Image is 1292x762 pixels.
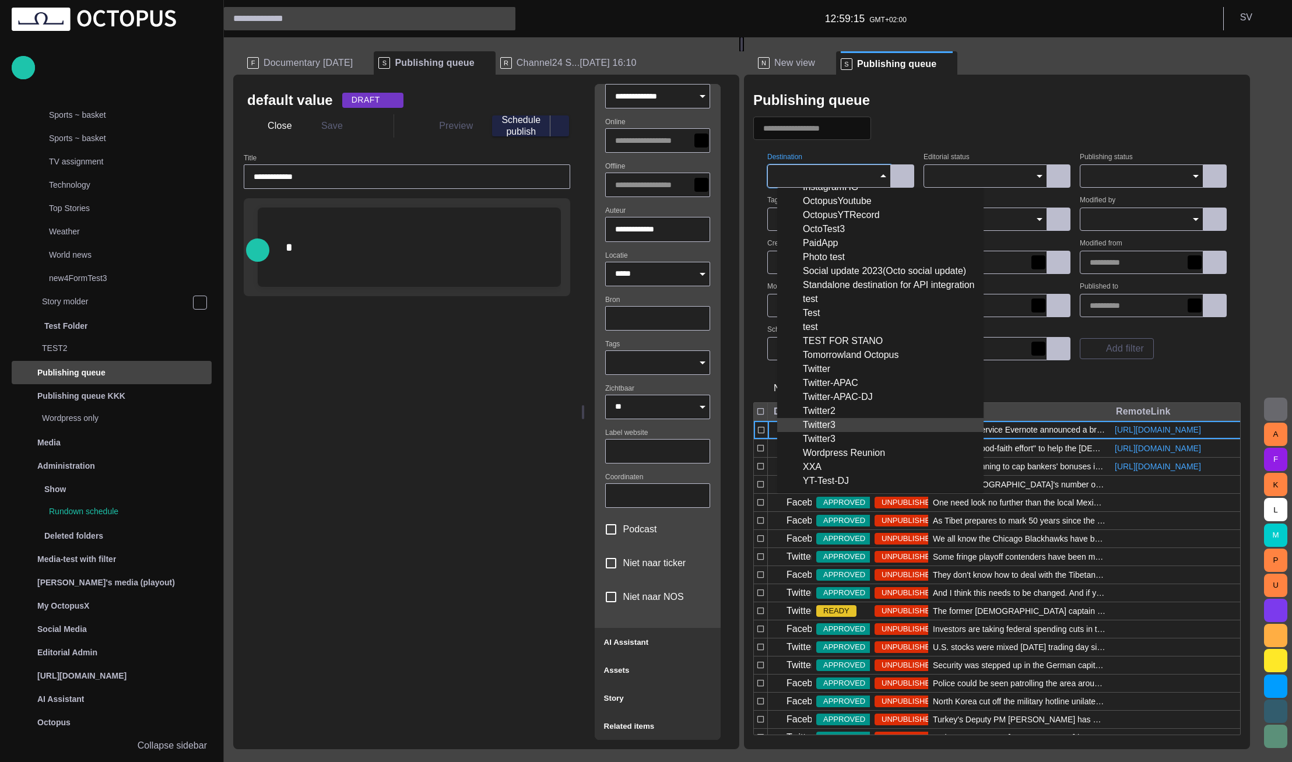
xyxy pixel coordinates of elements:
[37,437,61,448] p: Media
[44,483,66,495] p: Show
[787,586,814,600] p: Twitter
[787,514,827,528] p: Facebook
[244,153,257,163] label: Title
[787,694,827,708] p: Facebook
[933,497,1105,508] span: One need look no further than the local Mexican stand to find a soggy taco or the corner delivery...
[26,104,212,128] div: Sports ~ basket
[875,168,891,184] button: Close
[875,497,942,508] span: UNPUBLISHED
[247,57,259,69] p: F
[37,460,95,472] p: Administration
[787,194,974,208] div: OctopusYoutube
[1080,240,1122,248] label: Modified from
[1264,448,1287,471] button: F
[753,92,870,108] h2: Publishing queue
[924,153,970,161] label: Editorial status
[1264,574,1287,597] button: U
[787,404,974,418] div: Twitter2
[816,641,872,653] span: APPROVED
[1231,7,1285,28] button: SV
[1116,406,1171,417] div: RemoteLink
[12,547,212,571] div: Media-test with filter
[44,530,103,542] p: Deleted folders
[26,244,212,268] div: World news
[933,533,1105,545] span: We all know the Chicago Blackhawks have been soaring this season in the NHL, but what about the p...
[875,569,942,581] span: UNPUBLISHED
[816,714,872,725] span: APPROVED
[374,51,495,75] div: SPublishing queue
[44,320,87,332] p: Test Folder
[517,57,637,69] span: Channel24 S...[DATE] 16:10
[836,51,957,75] div: SPublishing queue
[875,605,942,617] span: UNPUBLISHED
[875,714,942,725] span: UNPUBLISHED
[787,306,974,320] div: Test
[1080,153,1133,161] label: Publishing status
[19,408,212,431] div: Wordpress only
[787,658,814,672] p: Twitter
[12,361,212,384] div: Publishing queue
[933,515,1105,526] span: As Tibet prepares to mark 50 years since the Dalai Lama fled
[12,664,212,687] div: [URL][DOMAIN_NAME]
[1110,461,1206,472] a: [URL][DOMAIN_NAME]
[1110,424,1206,436] a: [URL][DOMAIN_NAME]
[604,638,649,647] span: AI Assistant
[787,550,814,564] p: Twitter
[787,390,974,404] div: Twitter-APAC-DJ
[37,553,116,565] p: Media-test with filter
[1188,211,1204,227] button: Open
[37,623,87,635] p: Social Media
[37,577,175,588] p: [PERSON_NAME]'s media (playout)
[875,696,942,707] span: UNPUBLISHED
[49,202,212,214] p: Top Stories
[825,11,865,26] p: 12:59:15
[933,677,1105,689] span: Police could be seen patrolling the area around the German chancellory and sadpksajdlkcjsal
[378,57,390,69] p: S
[623,556,686,570] span: Niet naar ticker
[605,383,634,393] label: Zichtbaar
[595,628,721,656] button: AI Assistant
[42,342,212,354] p: TEST2
[492,115,569,136] div: Button group with publish options
[1188,168,1204,184] button: Open
[578,115,643,136] button: Metadata
[623,590,684,604] span: Niet naar NOS
[42,296,192,307] p: Story molder
[37,670,127,682] p: [URL][DOMAIN_NAME]
[694,354,711,371] button: Open
[49,109,212,121] p: Sports ~ basket
[694,266,711,282] button: Open
[605,117,626,127] label: Online
[787,264,974,278] div: Social update 2023(Octo social update)
[1240,10,1252,24] p: S V
[869,15,907,25] p: GMT+02:00
[787,292,974,306] div: test
[816,677,872,689] span: APPROVED
[138,739,207,753] p: Collapse sidebar
[1264,549,1287,572] button: P
[37,693,84,705] p: AI Assistant
[49,505,212,517] p: Rundown schedule
[623,522,657,536] span: Podcast
[787,676,827,690] p: Facebook
[816,605,856,617] span: READY
[787,362,974,376] div: Twitter
[787,446,974,460] div: Wordpress Reunion
[857,58,936,70] span: Publishing queue
[37,717,71,728] p: Octopus
[787,320,974,334] div: test
[767,326,816,334] label: Scheduled from
[1264,524,1287,547] button: M
[604,722,655,731] span: Related items
[774,406,802,417] div: Destination
[875,587,942,599] span: UNPUBLISHED
[816,587,872,599] span: APPROVED
[933,714,1105,725] span: Turkey's Deputy PM Bulent Arinc has apologised to protesters injured in demonstrations opposing t...
[342,93,403,108] div: DRAFT
[12,571,212,594] div: [PERSON_NAME]'s media (playout)
[26,501,212,524] div: Rundown schedule
[875,623,942,635] span: UNPUBLISHED
[12,734,212,757] button: Collapse sidebar
[758,57,770,69] p: N
[767,196,782,205] label: Tags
